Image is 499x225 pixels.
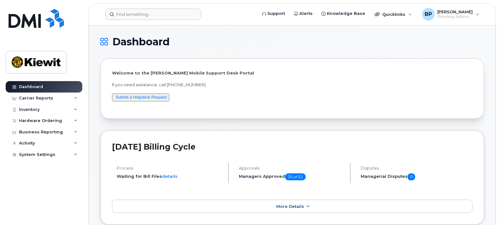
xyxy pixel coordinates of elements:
span: More Details [276,204,304,209]
a: Submit a Helpdesk Request [116,95,167,100]
h4: Disputes [361,166,472,170]
a: details [162,174,178,179]
h2: [DATE] Billing Cycle [112,142,472,151]
li: Waiting for Bill Files [117,173,223,179]
p: If you need assistance, call [PHONE_NUMBER] [112,82,472,88]
iframe: Messenger Launcher [471,197,494,220]
h4: Process [117,166,223,170]
span: 25 of 51 [285,173,306,180]
span: Dashboard [112,37,170,47]
p: Welcome to the [PERSON_NAME] Mobile Support Desk Portal [112,70,472,76]
h4: Approvals [239,166,345,170]
span: 0 [408,173,415,180]
h5: Managerial Disputes [361,173,472,180]
button: Submit a Helpdesk Request [112,93,169,101]
h5: Managers Approved [239,173,345,180]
